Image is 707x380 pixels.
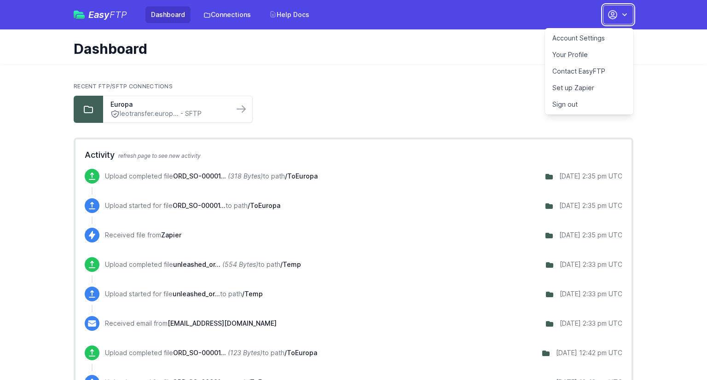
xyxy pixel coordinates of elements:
span: /ToEuropa [248,202,280,209]
span: Zapier [161,231,181,239]
a: Your Profile [545,46,633,63]
span: refresh page to see new activity [118,152,201,159]
i: (554 Bytes) [222,260,258,268]
span: /ToEuropa [285,172,318,180]
a: leotransfer.europ... - SFTP [110,109,226,119]
span: [EMAIL_ADDRESS][DOMAIN_NAME] [168,319,277,327]
span: Easy [88,10,127,19]
p: Received file from [105,230,181,240]
p: Upload started for file to path [105,289,263,299]
h2: Activity [85,149,622,161]
span: /Temp [242,290,263,298]
a: Europa [110,100,226,109]
div: [DATE] 2:35 pm UTC [559,201,622,210]
p: Upload completed file to path [105,260,301,269]
span: ORD_SO-00001057.csv [173,202,226,209]
p: Received email from [105,319,277,328]
span: FTP [110,9,127,20]
div: [DATE] 2:33 pm UTC [560,289,622,299]
a: Sign out [545,96,633,113]
div: [DATE] 2:33 pm UTC [560,319,622,328]
div: [DATE] 12:42 pm UTC [556,348,622,357]
div: [DATE] 2:33 pm UTC [560,260,622,269]
p: Upload started for file to path [105,201,280,210]
span: /Temp [280,260,301,268]
span: /ToEuropa [284,349,317,357]
h2: Recent FTP/SFTP Connections [74,83,633,90]
h1: Dashboard [74,40,626,57]
div: [DATE] 2:35 pm UTC [559,172,622,181]
a: Dashboard [145,6,191,23]
p: Upload completed file to path [105,172,318,181]
a: Help Docs [264,6,315,23]
span: unleashed_orders_09649b16cc.csv [173,260,220,268]
a: Set up Zapier [545,80,633,96]
p: Upload completed file to path [105,348,317,357]
a: Contact EasyFTP [545,63,633,80]
div: [DATE] 2:35 pm UTC [559,230,622,240]
span: ORD_SO-00001057.csv [173,172,226,180]
i: (123 Bytes) [228,349,262,357]
a: EasyFTP [74,10,127,19]
a: Account Settings [545,30,633,46]
img: easyftp_logo.png [74,11,85,19]
i: (318 Bytes) [228,172,263,180]
span: unleashed_orders_09649b16cc.csv [173,290,220,298]
iframe: Drift Widget Chat Controller [661,334,696,369]
span: ORD_SO-00001024.csv [173,349,226,357]
a: Connections [198,6,256,23]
